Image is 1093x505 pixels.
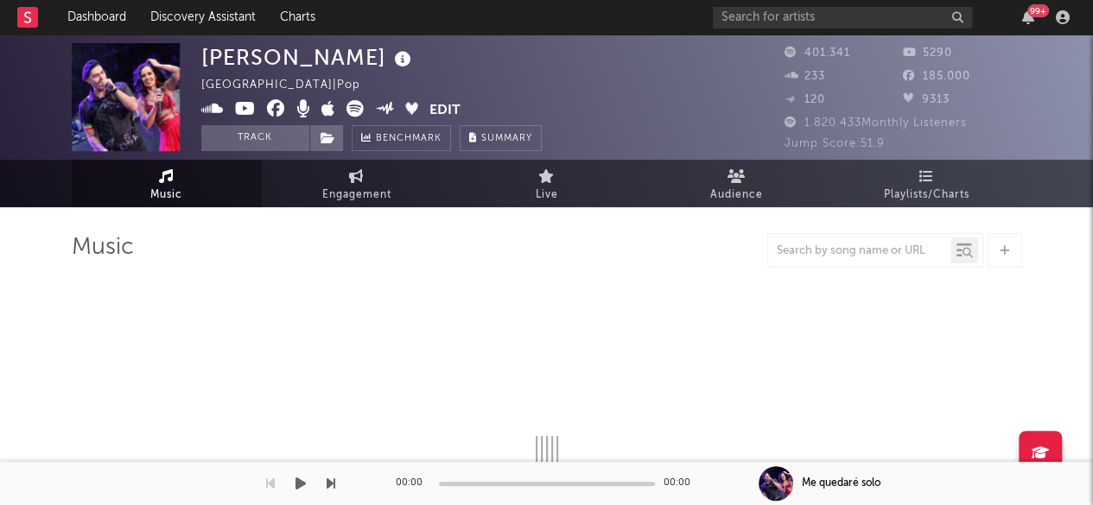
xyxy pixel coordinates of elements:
[1022,10,1034,24] button: 99+
[903,94,950,105] span: 9313
[481,134,532,143] span: Summary
[785,71,825,82] span: 233
[832,160,1022,207] a: Playlists/Charts
[396,473,430,494] div: 00:00
[150,185,182,205] span: Music
[884,185,969,205] span: Playlists/Charts
[460,125,542,151] button: Summary
[785,94,825,105] span: 120
[785,47,850,59] span: 401.341
[536,185,558,205] span: Live
[72,160,262,207] a: Music
[802,476,880,491] div: Me quedaré solo
[642,160,832,207] a: Audience
[429,100,461,122] button: Edit
[785,138,885,149] span: Jump Score: 51.9
[903,71,970,82] span: 185.000
[352,125,451,151] a: Benchmark
[1027,4,1049,17] div: 99 +
[713,7,972,28] input: Search for artists
[201,75,380,96] div: [GEOGRAPHIC_DATA] | Pop
[785,117,967,129] span: 1.820.433 Monthly Listeners
[376,129,442,149] span: Benchmark
[903,47,952,59] span: 5290
[664,473,698,494] div: 00:00
[201,43,416,72] div: [PERSON_NAME]
[768,244,950,258] input: Search by song name or URL
[262,160,452,207] a: Engagement
[201,125,309,151] button: Track
[452,160,642,207] a: Live
[710,185,763,205] span: Audience
[322,185,391,205] span: Engagement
